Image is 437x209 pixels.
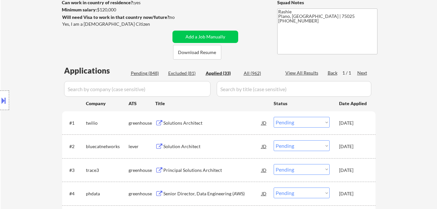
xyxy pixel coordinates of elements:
[274,97,330,109] div: Status
[129,143,155,150] div: lever
[62,14,171,20] strong: Will need Visa to work in that country now/future?:
[86,190,129,197] div: phdata
[357,70,368,76] div: Next
[261,164,267,176] div: JD
[172,31,238,43] button: Add a Job Manually
[62,7,170,13] div: $120,000
[163,120,262,126] div: Solutions Architect
[285,70,320,76] div: View All Results
[129,167,155,174] div: greenhouse
[69,167,81,174] div: #3
[131,70,163,77] div: Pending (848)
[339,100,368,107] div: Date Applied
[64,81,211,97] input: Search by company (case sensitive)
[62,7,97,12] strong: Minimum salary:
[339,190,368,197] div: [DATE]
[170,14,188,21] div: no
[261,117,267,129] div: JD
[86,167,129,174] div: trace3
[62,21,172,27] div: Yes, I am a [DEMOGRAPHIC_DATA] Citizen
[163,167,262,174] div: Principal Solutions Architect
[339,167,368,174] div: [DATE]
[163,190,262,197] div: Senior Director, Data Engineering (AWS)
[129,120,155,126] div: greenhouse
[328,70,338,76] div: Back
[129,190,155,197] div: greenhouse
[168,70,201,77] div: Excluded (81)
[339,120,368,126] div: [DATE]
[342,70,357,76] div: 1 / 1
[261,188,267,199] div: JD
[173,45,221,60] button: Download Resume
[244,70,276,77] div: All (962)
[69,190,81,197] div: #4
[261,140,267,152] div: JD
[217,81,371,97] input: Search by title (case sensitive)
[206,70,238,77] div: Applied (33)
[129,100,155,107] div: ATS
[155,100,267,107] div: Title
[339,143,368,150] div: [DATE]
[163,143,262,150] div: Solution Architect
